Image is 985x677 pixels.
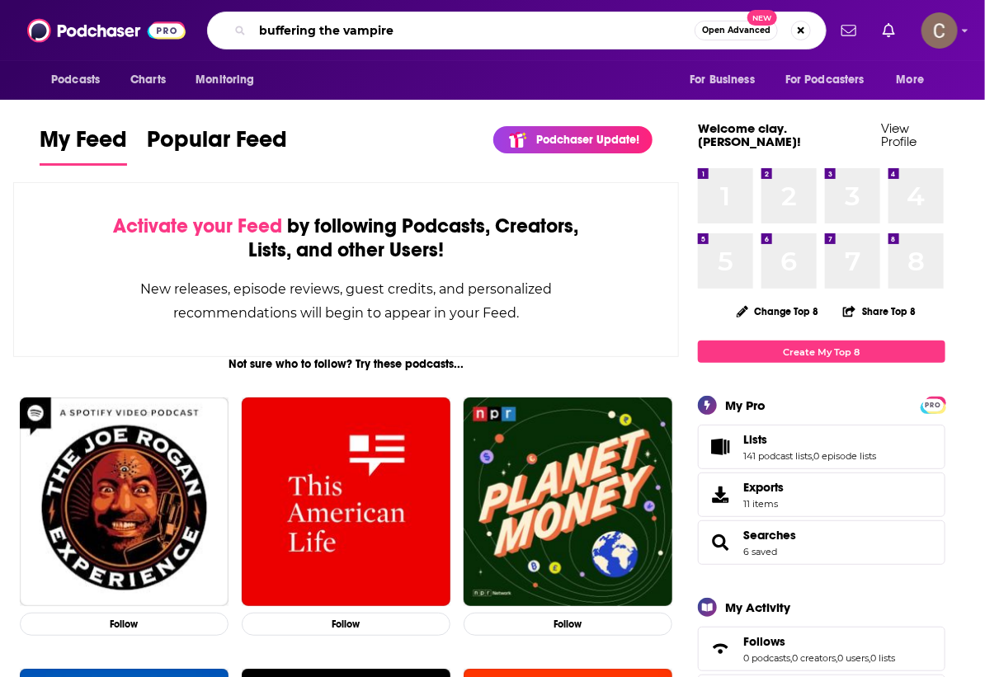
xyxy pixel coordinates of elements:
[147,125,287,166] a: Popular Feed
[698,520,945,565] span: Searches
[792,652,836,664] a: 0 creators
[698,341,945,363] a: Create My Top 8
[698,120,801,149] a: Welcome clay.[PERSON_NAME]!
[842,295,917,327] button: Share Top 8
[698,425,945,469] span: Lists
[97,214,596,262] div: by following Podcasts, Creators, Lists, and other Users!
[747,10,777,26] span: New
[40,125,127,163] span: My Feed
[921,12,958,49] button: Show profile menu
[130,68,166,92] span: Charts
[242,397,450,606] img: This American Life
[743,480,784,495] span: Exports
[921,12,958,49] img: User Profile
[743,634,785,649] span: Follows
[252,17,695,44] input: Search podcasts, credits, & more...
[40,125,127,166] a: My Feed
[242,613,450,637] button: Follow
[882,120,917,149] a: View Profile
[120,64,176,96] a: Charts
[743,546,777,557] a: 6 saved
[97,277,596,325] div: New releases, episode reviews, guest credits, and personalized recommendations will begin to appe...
[147,125,287,163] span: Popular Feed
[743,498,784,510] span: 11 items
[464,397,672,606] img: Planet Money
[27,15,186,46] img: Podchaser - Follow, Share and Rate Podcasts
[695,21,778,40] button: Open AdvancedNew
[837,652,869,664] a: 0 users
[704,483,737,506] span: Exports
[13,357,679,371] div: Not sure who to follow? Try these podcasts...
[835,16,863,45] a: Show notifications dropdown
[184,64,276,96] button: open menu
[897,68,925,92] span: More
[743,450,812,462] a: 141 podcast lists
[743,432,767,447] span: Lists
[20,397,229,606] img: The Joe Rogan Experience
[743,528,796,543] a: Searches
[702,26,771,35] span: Open Advanced
[725,397,766,413] div: My Pro
[704,531,737,554] a: Searches
[812,450,813,462] span: ,
[727,301,829,322] button: Change Top 8
[207,12,827,49] div: Search podcasts, credits, & more...
[785,68,865,92] span: For Podcasters
[704,435,737,458] a: Lists
[698,472,945,517] a: Exports
[743,634,895,649] a: Follows
[775,64,888,96] button: open menu
[923,398,943,411] a: PRO
[725,599,790,615] div: My Activity
[464,613,672,637] button: Follow
[743,432,876,447] a: Lists
[40,64,121,96] button: open menu
[885,64,945,96] button: open menu
[923,399,943,411] span: PRO
[678,64,775,96] button: open menu
[690,68,755,92] span: For Business
[20,613,229,637] button: Follow
[876,16,902,45] a: Show notifications dropdown
[870,652,895,664] a: 0 lists
[869,652,870,664] span: ,
[743,652,790,664] a: 0 podcasts
[704,637,737,661] a: Follows
[813,450,876,462] a: 0 episode lists
[836,652,837,664] span: ,
[921,12,958,49] span: Logged in as clay.bolton
[536,133,639,147] p: Podchaser Update!
[51,68,100,92] span: Podcasts
[790,652,792,664] span: ,
[698,627,945,671] span: Follows
[114,214,283,238] span: Activate your Feed
[196,68,254,92] span: Monitoring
